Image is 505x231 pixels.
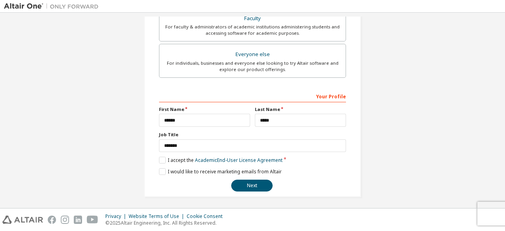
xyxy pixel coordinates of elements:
[164,49,341,60] div: Everyone else
[187,213,227,220] div: Cookie Consent
[105,220,227,226] p: © 2025 Altair Engineering, Inc. All Rights Reserved.
[2,216,43,224] img: altair_logo.svg
[195,157,282,163] a: Academic End-User License Agreement
[129,213,187,220] div: Website Terms of Use
[48,216,56,224] img: facebook.svg
[87,216,98,224] img: youtube.svg
[159,106,250,113] label: First Name
[164,24,341,36] div: For faculty & administrators of academic institutions administering students and accessing softwa...
[4,2,103,10] img: Altair One
[159,90,346,102] div: Your Profile
[105,213,129,220] div: Privacy
[159,131,346,138] label: Job Title
[164,60,341,73] div: For individuals, businesses and everyone else looking to try Altair software and explore our prod...
[159,168,282,175] label: I would like to receive marketing emails from Altair
[231,180,273,192] button: Next
[164,13,341,24] div: Faculty
[255,106,346,113] label: Last Name
[159,157,282,163] label: I accept the
[61,216,69,224] img: instagram.svg
[74,216,82,224] img: linkedin.svg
